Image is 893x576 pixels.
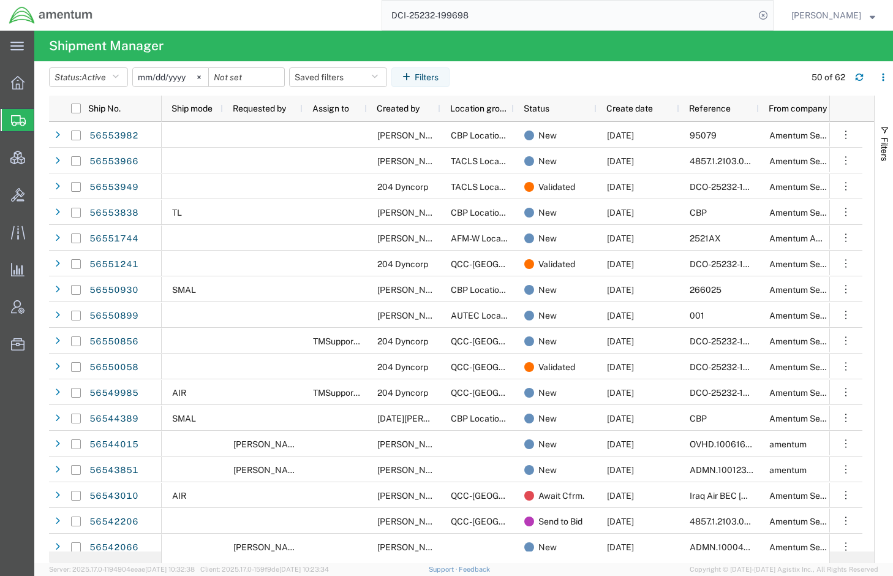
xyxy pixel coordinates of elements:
[145,566,195,573] span: [DATE] 10:32:38
[690,259,767,269] span: DCO-25232-167129
[769,517,861,526] span: Amentum Services, Inc.
[451,285,530,295] span: CBP Location Group
[690,564,878,575] span: Copyright © [DATE]-[DATE] Agistix Inc., All Rights Reserved
[791,8,876,23] button: [PERSON_NAME]
[89,203,139,223] a: 56553838
[377,491,447,501] span: Ray Cheatteam
[377,259,428,269] span: 204 Dyncorp
[89,358,139,377] a: 56550058
[377,414,474,423] span: Noel Arrieta
[377,311,447,320] span: Trent Bruner
[451,491,622,501] span: QCC-TX Location Group
[200,566,329,573] span: Client: 2025.17.0-159f9de
[89,126,139,146] a: 56553982
[81,72,106,82] span: Active
[377,131,447,140] span: Ernesto Garcia
[89,281,139,300] a: 56550930
[690,542,778,552] span: ADMN.100046.00000
[9,6,93,25] img: logo
[382,1,755,30] input: Search for shipment number, reference number
[377,362,428,372] span: 204 Dyncorp
[607,362,634,372] span: 08/20/2025
[233,104,286,113] span: Requested by
[769,233,887,243] span: Amentum AFM-W Alaska
[377,233,447,243] span: Karen Bowman
[607,259,634,269] span: 08/20/2025
[769,362,861,372] span: Amentum Services, Inc.
[769,465,807,475] span: amentum
[451,311,541,320] span: AUTEC Location Group
[377,542,447,552] span: Alexander Byrd
[377,104,420,113] span: Created by
[451,233,541,243] span: AFM-W Location Group
[49,31,164,61] h4: Shipment Manager
[690,233,721,243] span: 2521AX
[607,414,634,423] span: 08/19/2025
[607,311,634,320] span: 08/20/2025
[377,388,428,398] span: 204 Dyncorp
[538,277,557,303] span: New
[769,414,861,423] span: Amentum Services, Inc.
[451,414,530,423] span: CBP Location Group
[769,439,807,449] span: amentum
[690,182,767,192] span: DCO-25232-167147
[607,182,634,192] span: 08/20/2025
[607,285,634,295] span: 08/20/2025
[538,174,575,200] span: Validated
[607,131,634,140] span: 08/20/2025
[312,104,349,113] span: Assign to
[690,388,768,398] span: DCO-25232-167105
[769,182,861,192] span: Amentum Services, Inc.
[451,336,622,346] span: QCC-TX Location Group
[279,566,329,573] span: [DATE] 10:23:34
[377,156,447,166] span: Richard Planchet
[233,439,303,449] span: Andrew Hubley
[689,104,731,113] span: Reference
[89,487,139,506] a: 56543010
[313,336,363,346] span: TMSupport _
[209,68,284,86] input: Not set
[49,566,195,573] span: Server: 2025.17.0-1194904eeae
[172,388,186,398] span: AIR
[450,104,509,113] span: Location group
[451,362,622,372] span: QCC-TX Location Group
[172,208,182,218] span: TL
[538,200,557,225] span: New
[538,483,584,509] span: Await Cfrm.
[429,566,459,573] a: Support
[607,517,634,526] span: 08/19/2025
[538,534,557,560] span: New
[538,431,557,457] span: New
[791,9,861,22] span: Jason Champagne
[171,104,213,113] span: Ship mode
[607,388,634,398] span: 08/20/2025
[89,384,139,403] a: 56549985
[289,67,387,87] button: Saved filters
[313,388,363,398] span: TMSupport _
[172,285,196,295] span: SMAL
[607,156,634,166] span: 08/20/2025
[690,414,707,423] span: CBP
[769,388,861,398] span: Amentum Services, Inc.
[607,491,634,501] span: 08/19/2025
[769,336,861,346] span: Amentum Services, Inc.
[538,406,557,431] span: New
[690,208,707,218] span: CBP
[88,104,121,113] span: Ship No.
[538,328,557,354] span: New
[89,461,139,480] a: 56543851
[769,285,859,295] span: Amentum Services, Inc
[690,131,717,140] span: 95079
[89,409,139,429] a: 56544389
[451,182,540,192] span: TACLS Location Group
[451,208,530,218] span: CBP Location Group
[49,67,128,87] button: Status:Active
[89,538,139,558] a: 56542066
[607,233,634,243] span: 08/20/2025
[172,491,186,501] span: AIR
[451,156,540,166] span: TACLS Location Group
[769,259,861,269] span: Amentum Services, Inc.
[377,336,428,346] span: 204 Dyncorp
[451,131,530,140] span: CBP Location Group
[377,465,447,475] span: Andrew Hubley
